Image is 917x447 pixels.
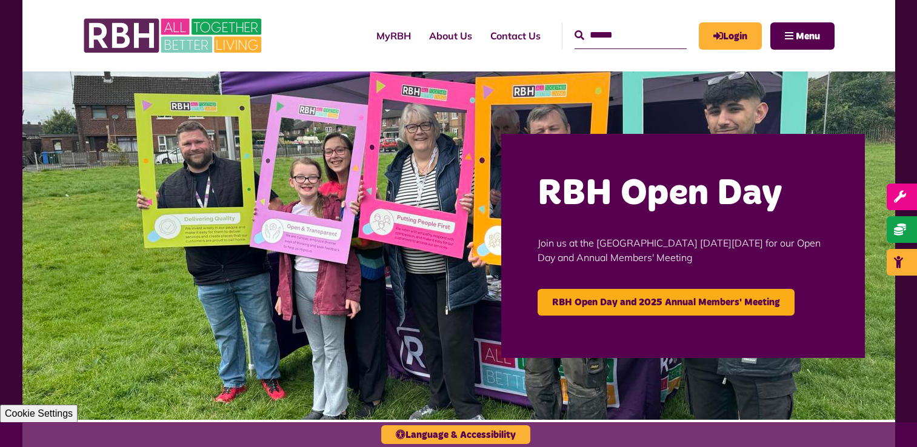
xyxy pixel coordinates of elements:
[481,19,550,52] a: Contact Us
[22,71,895,420] img: Image (22)
[538,289,795,316] a: RBH Open Day and 2025 Annual Members' Meeting
[538,170,829,217] h2: RBH Open Day
[538,217,829,283] p: Join us at the [GEOGRAPHIC_DATA] [DATE][DATE] for our Open Day and Annual Members' Meeting
[367,19,420,52] a: MyRBH
[770,22,835,50] button: Navigation
[381,425,530,444] button: Language & Accessibility
[420,19,481,52] a: About Us
[796,31,820,41] span: Menu
[83,12,265,59] img: RBH
[699,22,762,50] a: MyRBH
